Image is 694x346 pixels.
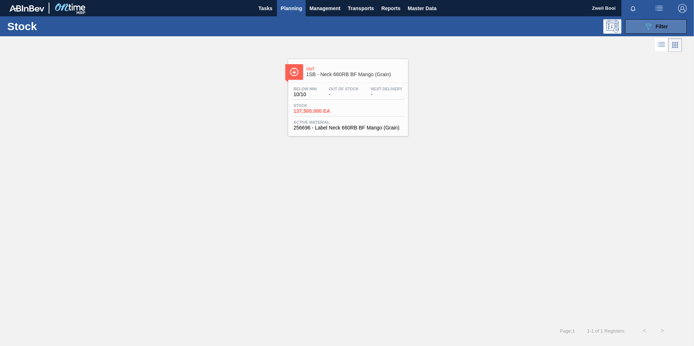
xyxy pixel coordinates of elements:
span: Page : 1 [560,328,575,334]
img: Logout [678,4,687,13]
button: Filter [625,19,687,34]
span: Management [309,4,340,13]
span: Out [306,67,404,71]
span: 1 - 1 of 1 Registers [586,328,624,334]
span: Reports [381,4,400,13]
span: Transports [348,4,374,13]
span: Below Min [294,87,317,91]
button: > [653,322,671,340]
span: Tasks [257,4,273,13]
button: Notifications [621,3,645,13]
div: List Vision [655,38,668,52]
h1: Stock [7,22,116,30]
img: userActions [655,4,664,13]
img: TNhmsLtSVTkK8tSr43FrP2fwEKptu5GPRR3wAAAABJRU5ErkJggg== [9,5,44,12]
span: Master Data [408,4,436,13]
span: Out Of Stock [329,87,359,91]
span: Next Delivery [371,87,403,91]
span: 10/10 [294,92,317,97]
span: 256696 - Label Neck 660RB BF Mango (Grain) [294,125,403,131]
div: Card Vision [668,38,682,52]
img: Ícone [290,67,299,77]
span: 1SB - Neck 660RB BF Mango (Grain) [306,72,404,77]
span: Filter [656,24,668,29]
a: ÍconeOut1SB - Neck 660RB BF Mango (Grain)Below Min10/10Out Of Stock-Next Delivery-Stock137,500.00... [283,54,412,136]
span: Active Material [294,120,403,124]
span: 137,500.000 EA [294,108,344,114]
button: < [635,322,653,340]
span: - [329,92,359,97]
span: Stock [294,103,344,108]
span: Planning [281,4,302,13]
span: - [371,92,403,97]
div: Programming: no user selected [603,19,621,34]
